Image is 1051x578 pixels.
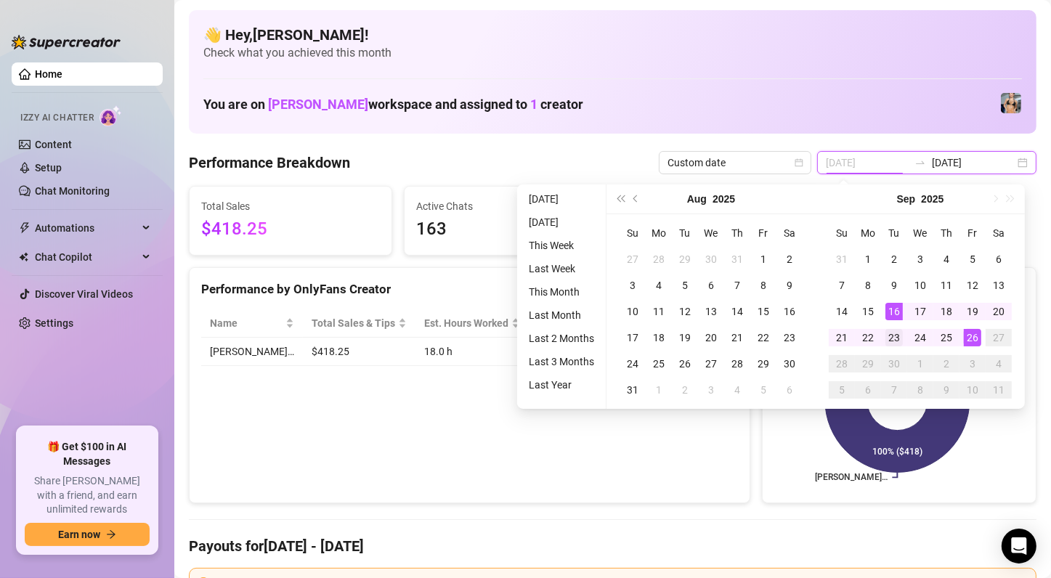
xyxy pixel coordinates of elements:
div: 5 [964,251,981,268]
div: 21 [833,329,851,346]
td: 2025-09-06 [986,246,1012,272]
h1: You are on workspace and assigned to creator [203,97,583,113]
td: 2025-07-28 [646,246,672,272]
button: Previous month (PageUp) [628,184,644,213]
div: 11 [938,277,955,294]
div: 4 [938,251,955,268]
td: 2025-08-31 [620,377,646,403]
div: 3 [912,251,929,268]
td: 2025-08-25 [646,351,672,377]
td: 2025-09-17 [907,298,933,325]
li: This Month [523,283,600,301]
div: 3 [624,277,641,294]
text: [PERSON_NAME]… [815,473,888,483]
img: Veronica [1001,93,1021,113]
span: [PERSON_NAME] [268,97,368,112]
td: 2025-09-06 [776,377,803,403]
div: 2 [938,355,955,373]
td: 2025-09-07 [829,272,855,298]
td: 2025-09-16 [881,298,907,325]
td: 2025-08-16 [776,298,803,325]
div: 7 [833,277,851,294]
td: 2025-09-22 [855,325,881,351]
div: 13 [990,277,1007,294]
td: 2025-07-27 [620,246,646,272]
li: Last 2 Months [523,330,600,347]
div: 12 [964,277,981,294]
td: 2025-09-27 [986,325,1012,351]
button: Choose a year [713,184,735,213]
div: 20 [702,329,720,346]
div: 24 [912,329,929,346]
div: 5 [833,381,851,399]
td: 2025-09-04 [933,246,959,272]
div: 27 [624,251,641,268]
td: 2025-09-05 [959,246,986,272]
td: 2025-10-06 [855,377,881,403]
td: 2025-09-02 [881,246,907,272]
li: Last Week [523,260,600,277]
div: 29 [755,355,772,373]
div: 10 [624,303,641,320]
td: 2025-10-01 [907,351,933,377]
td: 2025-08-20 [698,325,724,351]
th: We [907,220,933,246]
div: 28 [729,355,746,373]
td: 2025-08-28 [724,351,750,377]
th: Fr [959,220,986,246]
div: 31 [833,251,851,268]
td: 2025-08-13 [698,298,724,325]
div: 14 [833,303,851,320]
div: 6 [781,381,798,399]
td: 18.0 h [415,338,529,366]
div: Est. Hours Worked [424,315,508,331]
div: 17 [912,303,929,320]
td: 2025-09-21 [829,325,855,351]
td: 2025-08-08 [750,272,776,298]
th: Mo [855,220,881,246]
td: 2025-09-03 [698,377,724,403]
td: 2025-08-05 [672,272,698,298]
td: 2025-08-04 [646,272,672,298]
td: 2025-09-04 [724,377,750,403]
td: 2025-08-02 [776,246,803,272]
div: 19 [676,329,694,346]
td: 2025-08-01 [750,246,776,272]
div: 23 [885,329,903,346]
td: 2025-09-19 [959,298,986,325]
li: Last 3 Months [523,353,600,370]
div: 30 [885,355,903,373]
th: Th [724,220,750,246]
td: 2025-08-22 [750,325,776,351]
a: Settings [35,317,73,329]
li: [DATE] [523,213,600,231]
th: Su [829,220,855,246]
td: 2025-09-18 [933,298,959,325]
input: Start date [826,155,909,171]
span: Custom date [667,152,803,174]
div: 4 [729,381,746,399]
a: Setup [35,162,62,174]
span: Name [210,315,283,331]
div: 30 [702,251,720,268]
div: 5 [755,381,772,399]
div: 16 [885,303,903,320]
h4: Payouts for [DATE] - [DATE] [189,536,1036,556]
div: 14 [729,303,746,320]
th: Sa [986,220,1012,246]
div: 1 [859,251,877,268]
td: 2025-08-15 [750,298,776,325]
span: Total Sales [201,198,380,214]
td: 2025-10-08 [907,377,933,403]
h4: 👋 Hey, [PERSON_NAME] ! [203,25,1022,45]
span: Chat Copilot [35,245,138,269]
div: 9 [885,277,903,294]
h4: Performance Breakdown [189,152,350,173]
div: 8 [859,277,877,294]
td: 2025-09-05 [750,377,776,403]
div: 25 [938,329,955,346]
td: 2025-08-21 [724,325,750,351]
td: 2025-09-10 [907,272,933,298]
div: 31 [624,381,641,399]
div: 17 [624,329,641,346]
